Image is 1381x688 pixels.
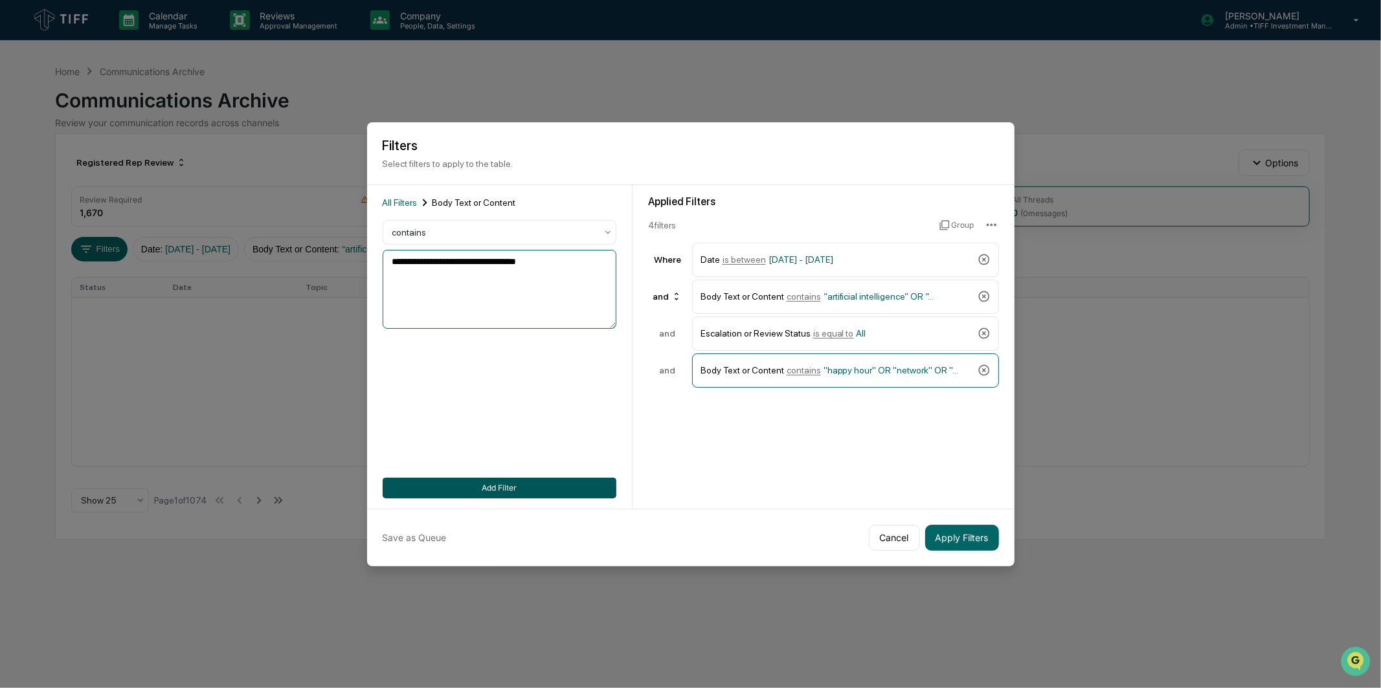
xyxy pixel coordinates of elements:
div: Applied Filters [648,195,999,208]
div: Date [701,249,972,271]
span: Preclearance [26,163,84,176]
span: Attestations [107,163,161,176]
span: Data Lookup [26,188,82,201]
button: Add Filter [383,478,616,498]
input: Clear [34,59,214,72]
span: “artificial intelligence” OR “... [824,291,934,302]
iframe: Open customer support [1340,645,1375,680]
div: Escalation or Review Status [701,322,972,345]
span: Pylon [129,219,157,229]
div: Body Text or Content [701,359,972,382]
button: Group [939,215,974,236]
img: 1746055101610-c473b297-6a78-478c-a979-82029cc54cd1 [13,99,36,122]
div: 🔎 [13,189,23,199]
button: Apply Filters [925,525,999,551]
a: 🔎Data Lookup [8,183,87,206]
button: Cancel [869,525,920,551]
span: is equal to [813,328,854,338]
button: Save as Queue [383,525,447,551]
div: Start new chat [44,99,212,112]
button: Start new chat [220,103,236,118]
span: All [857,328,866,338]
span: "happy hour" OR "network" OR "... [824,365,959,375]
a: Powered byPylon [91,219,157,229]
div: Where [648,254,687,265]
span: is between [723,254,766,265]
div: and [647,286,687,307]
span: [DATE] - [DATE] [769,254,833,265]
span: contains [787,365,821,375]
a: 🖐️Preclearance [8,158,89,181]
div: and [648,365,687,375]
div: 🗄️ [94,164,104,175]
div: Body Text or Content [701,285,972,308]
div: 🖐️ [13,164,23,175]
div: and [648,328,687,338]
h2: Filters [383,138,999,153]
span: contains [787,291,821,302]
p: Select filters to apply to the table. [383,159,999,169]
p: How can we help? [13,27,236,48]
div: 4 filter s [648,220,930,230]
div: We're available if you need us! [44,112,164,122]
span: All Filters [383,197,418,208]
a: 🗄️Attestations [89,158,166,181]
span: Body Text or Content [432,197,515,208]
